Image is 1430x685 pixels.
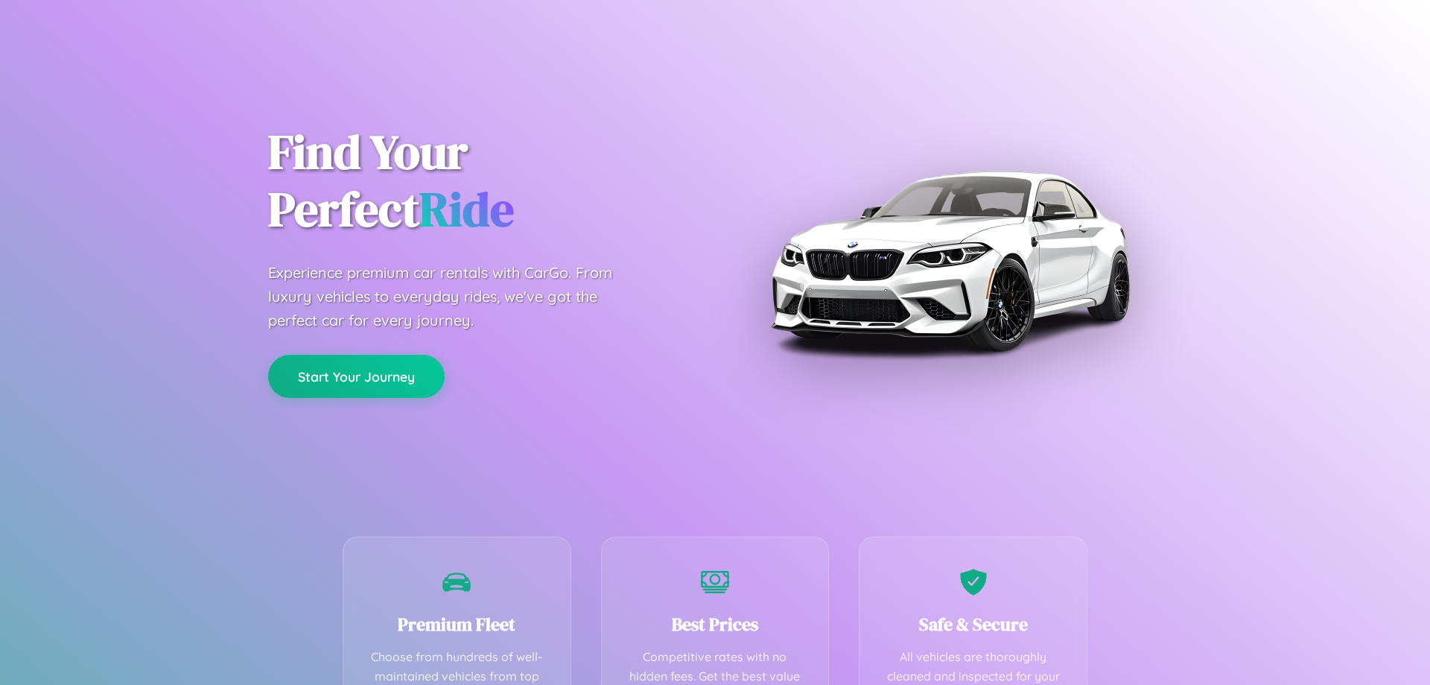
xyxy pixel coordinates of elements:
[268,261,641,332] p: Experience premium car rentals with CarGo. From luxury vehicles to everyday rides, we've got the ...
[419,177,514,242] span: Ride
[268,124,693,239] h1: Find Your Perfect
[268,355,445,398] button: Start Your Journey
[882,612,1064,637] h3: Safe & Secure
[366,612,548,637] h3: Premium Fleet
[624,612,807,637] h3: Best Prices
[763,75,1136,447] img: Premium BMW car rental vehicle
